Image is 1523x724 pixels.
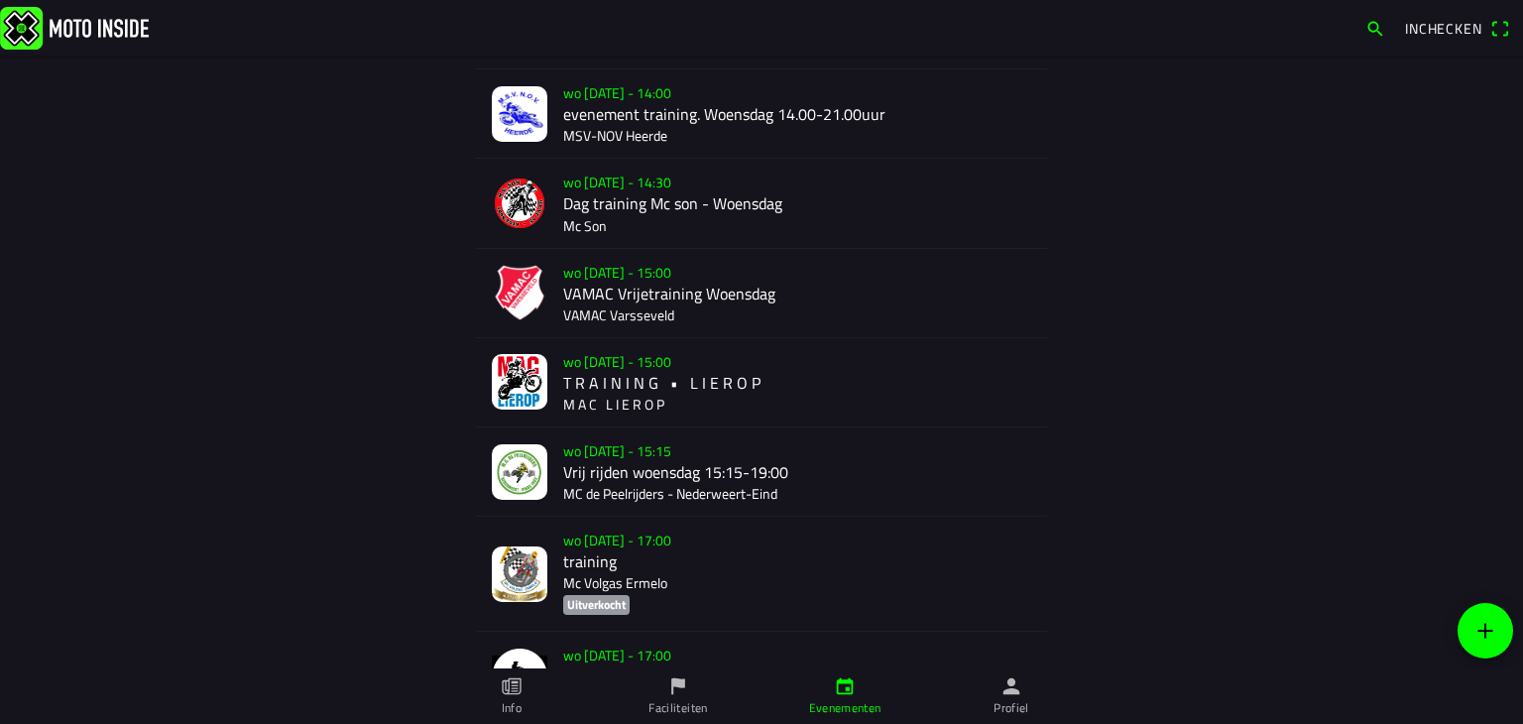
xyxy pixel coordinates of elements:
ion-icon: flag [667,675,689,697]
ion-label: Evenementen [809,699,881,717]
a: wo [DATE] - 15:00VAMAC Vrijetraining WoensdagVAMAC Varsseveld [476,249,1047,338]
a: wo [DATE] - 17:00Vrije training woensdag MC NOP 17:00-21:00 uur [476,632,1047,721]
img: sfRBxcGZmvZ0K6QUyq9TbY0sbKJYVDoKWVN9jkDZ.png [492,176,547,231]
img: 4wPXVqhgIIq3RXnaN8BfhCu5lK2EnA9ObyJmhxCN.png [492,265,547,320]
img: NjdwpvkGicnr6oC83998ZTDUeXJJ29cK9cmzxz8K.png [492,649,547,704]
img: RKBXJwmaPMt1lCW2hDCF4XE68HbSFDv78opMzBkr.jpg [492,86,547,142]
img: BJXEyFSGeljWqhIFo8baOR8BvqMa5TuSJJWuphEI.jpg [492,444,547,500]
a: search [1355,11,1395,45]
a: Incheckenqr scanner [1395,11,1519,45]
a: wo [DATE] - 17:00trainingMc Volgas ErmeloUitverkocht [476,517,1047,632]
ion-icon: calendar [834,675,856,697]
ion-label: Info [502,699,522,717]
a: wo [DATE] - 15:15Vrij rijden woensdag 15:15-19:00MC de Peelrijders - Nederweert-Eind [476,427,1047,517]
img: 8iVUwNYm15NGJzsoOD2yMU6uAzl5nPwHL447zpDN.jpg [492,546,547,602]
ion-icon: paper [501,675,523,697]
a: wo [DATE] - 15:00T R A I N I N G • L I E R O PM A C L I E R O P [476,338,1047,427]
ion-icon: add [1473,619,1497,643]
span: Inchecken [1405,18,1482,39]
ion-label: Faciliteiten [648,699,707,717]
a: wo [DATE] - 14:30Dag training Mc son - WoensdagMc Son [476,159,1047,248]
a: wo [DATE] - 14:00evenement training. Woensdag 14.00-21.00uurMSV-NOV Heerde [476,69,1047,159]
ion-label: Profiel [994,699,1029,717]
ion-icon: person [1000,675,1022,697]
img: Ml1wckNqqq2B0qDl1OuHyIYXci5QANY2MHW8TkLZ.png [492,354,547,410]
